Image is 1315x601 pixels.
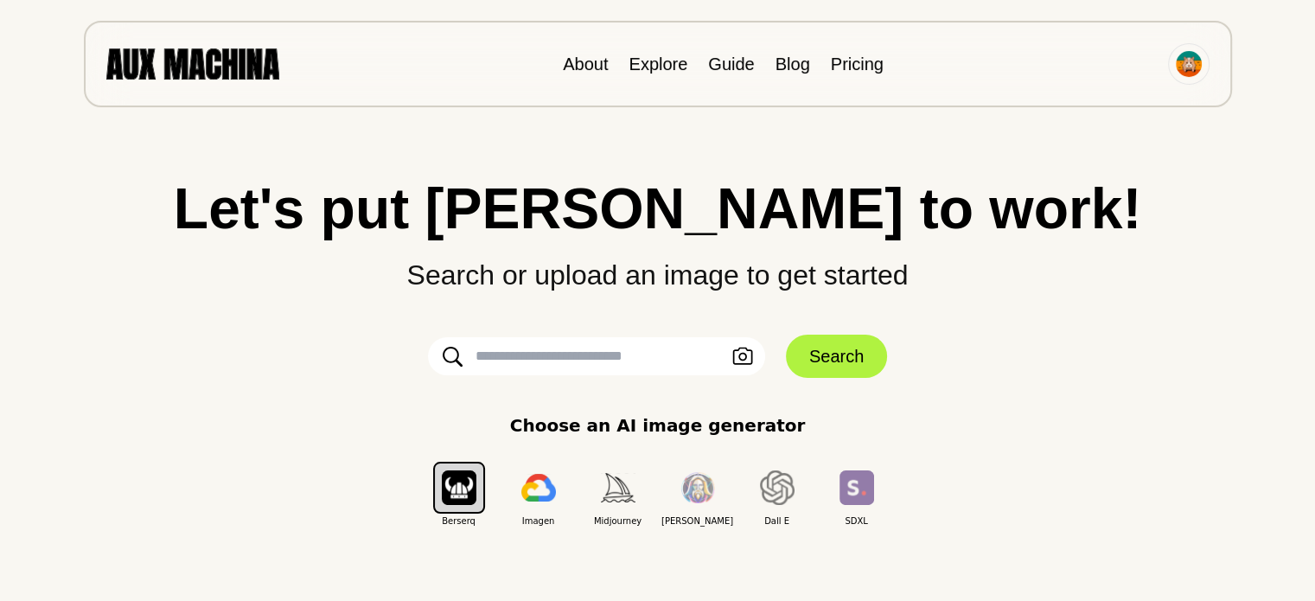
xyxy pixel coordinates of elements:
p: Search or upload an image to get started [35,237,1280,296]
a: Pricing [831,54,884,74]
img: Midjourney [601,473,635,502]
span: Berserq [419,515,499,527]
a: Guide [708,54,754,74]
img: AUX MACHINA [106,48,279,79]
span: Midjourney [578,515,658,527]
a: Explore [629,54,687,74]
span: Dall E [737,515,817,527]
span: Imagen [499,515,578,527]
button: Search [786,335,887,378]
p: Choose an AI image generator [510,412,806,438]
img: Dall E [760,470,795,505]
img: Berserq [442,470,476,504]
span: [PERSON_NAME] [658,515,737,527]
span: SDXL [817,515,897,527]
a: Blog [776,54,810,74]
a: About [563,54,608,74]
img: Avatar [1176,51,1202,77]
img: SDXL [839,470,874,504]
img: Imagen [521,474,556,502]
img: Leonardo [680,472,715,504]
h1: Let's put [PERSON_NAME] to work! [35,180,1280,237]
